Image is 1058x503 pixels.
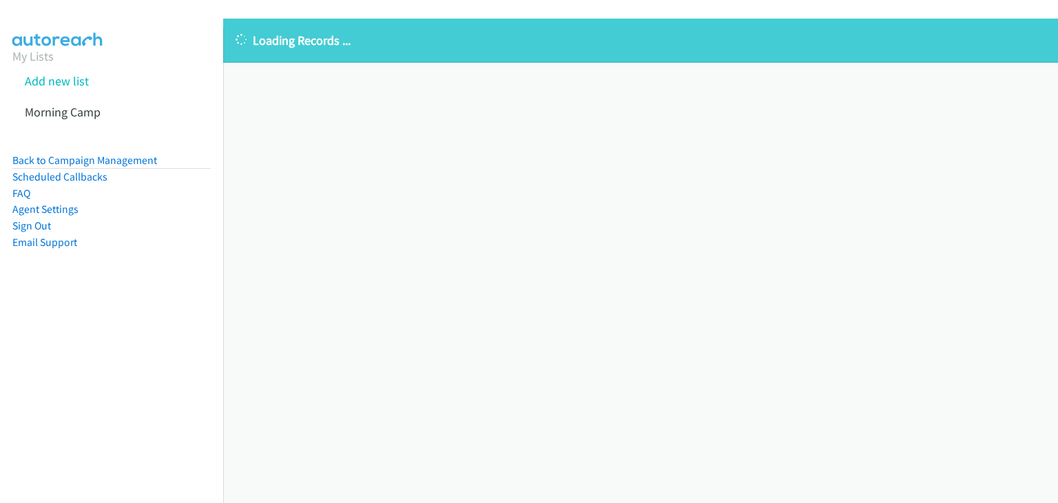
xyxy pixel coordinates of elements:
a: Add new list [25,73,89,89]
p: Loading Records ... [236,31,1046,50]
a: FAQ [12,187,30,200]
a: Email Support [12,236,77,249]
a: Agent Settings [12,203,79,216]
a: Sign Out [12,219,51,232]
a: Scheduled Callbacks [12,170,107,183]
a: My Lists [12,48,54,64]
a: Morning Camp [25,104,101,120]
a: Back to Campaign Management [12,154,157,167]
